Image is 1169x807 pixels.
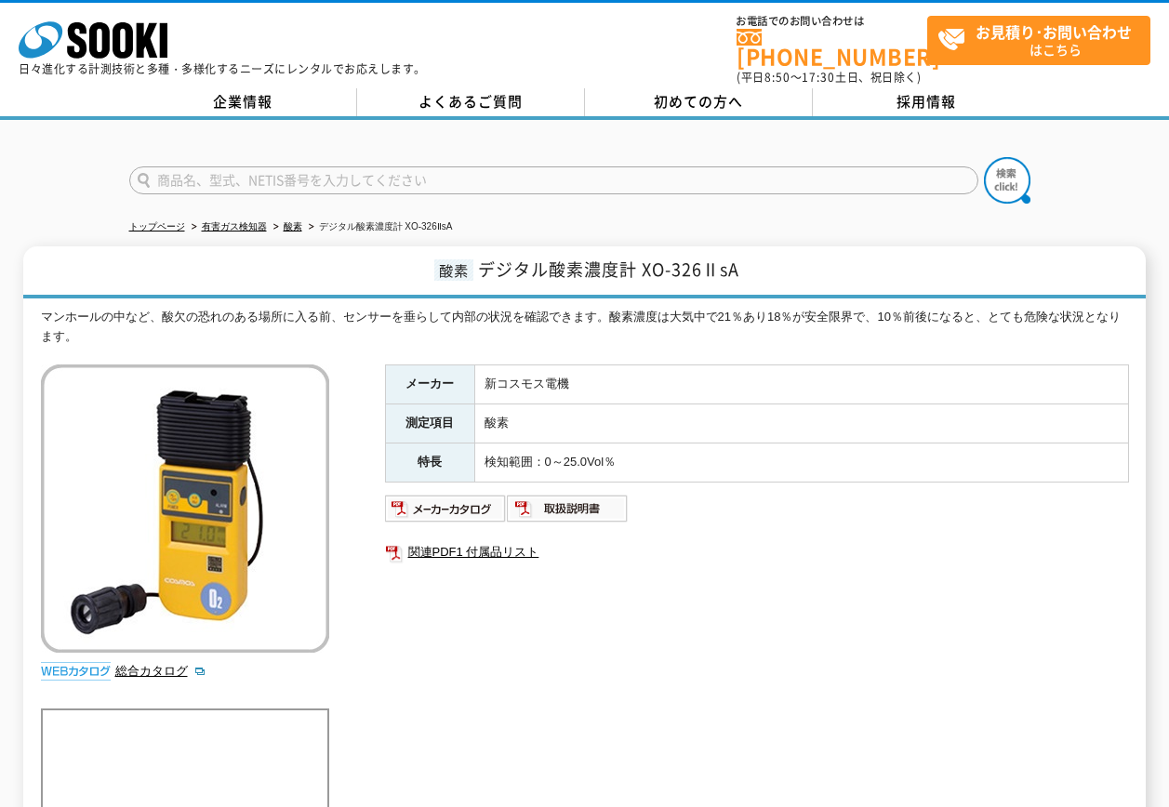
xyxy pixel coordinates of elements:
p: 日々進化する計測技術と多種・多様化するニーズにレンタルでお応えします。 [19,63,426,74]
img: 取扱説明書 [507,494,629,523]
th: 測定項目 [385,404,474,443]
img: btn_search.png [984,157,1030,204]
a: トップページ [129,221,185,232]
span: (平日 ～ 土日、祝日除く) [737,69,921,86]
a: お見積り･お問い合わせはこちら [927,16,1150,65]
span: デジタル酸素濃度計 XO-326ⅡsA [478,257,739,282]
span: 初めての方へ [654,91,743,112]
span: 8:50 [764,69,790,86]
th: 特長 [385,443,474,483]
img: メーカーカタログ [385,494,507,523]
a: 採用情報 [813,88,1041,116]
span: お電話でのお問い合わせは [737,16,927,27]
img: webカタログ [41,662,111,681]
td: 酸素 [474,404,1128,443]
div: マンホールの中など、酸欠の恐れのある場所に入る前、センサーを垂らして内部の状況を確認できます。酸素濃度は大気中で21％あり18％が安全限界で、10％前後になると、とても危険な状況となります。 [41,308,1129,347]
a: 企業情報 [129,88,357,116]
li: デジタル酸素濃度計 XO-326ⅡsA [305,218,453,237]
span: 17:30 [802,69,835,86]
a: [PHONE_NUMBER] [737,29,927,67]
img: デジタル酸素濃度計 XO-326ⅡsA [41,364,329,653]
td: 新コスモス電機 [474,365,1128,404]
a: メーカーカタログ [385,506,507,520]
a: 総合カタログ [115,664,206,678]
input: 商品名、型式、NETIS番号を入力してください [129,166,978,194]
a: 関連PDF1 付属品リスト [385,540,1129,564]
td: 検知範囲：0～25.0Vol％ [474,443,1128,483]
span: 酸素 [434,259,473,281]
a: 取扱説明書 [507,506,629,520]
span: はこちら [937,17,1149,63]
a: 初めての方へ [585,88,813,116]
th: メーカー [385,365,474,404]
a: よくあるご質問 [357,88,585,116]
a: 有害ガス検知器 [202,221,267,232]
strong: お見積り･お問い合わせ [976,20,1132,43]
a: 酸素 [284,221,302,232]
